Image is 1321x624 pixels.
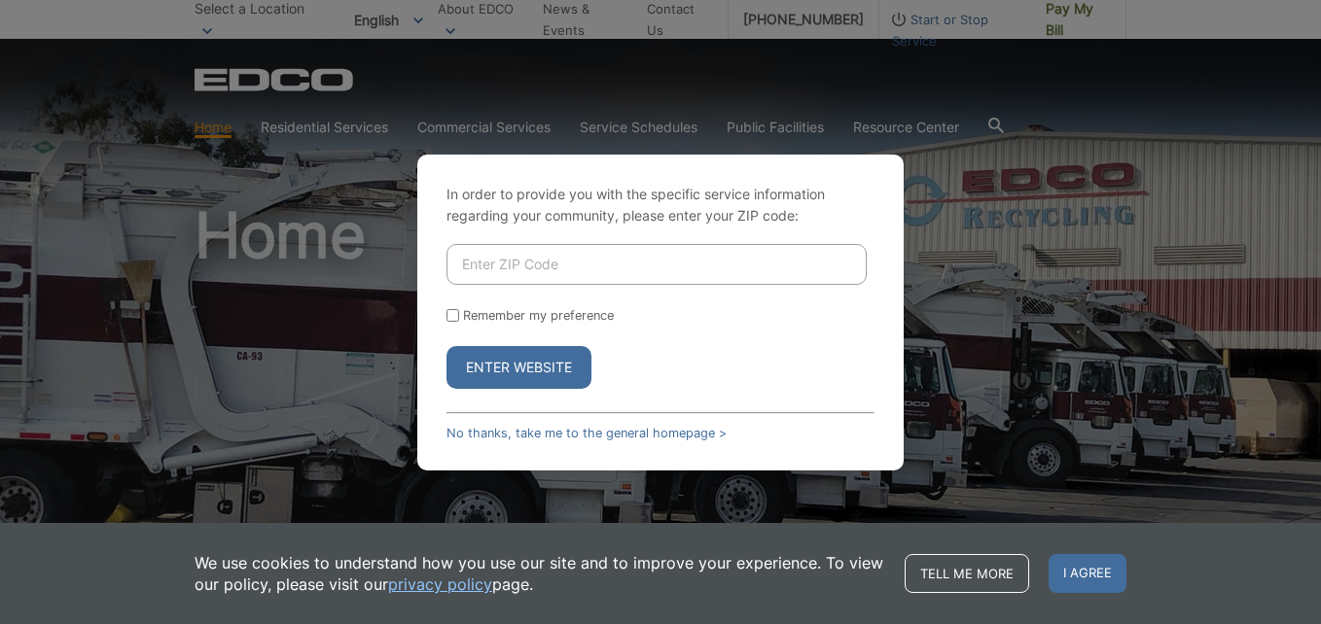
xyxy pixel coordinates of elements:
a: No thanks, take me to the general homepage > [446,426,727,440]
p: We use cookies to understand how you use our site and to improve your experience. To view our pol... [195,552,885,595]
a: privacy policy [388,573,492,595]
a: Tell me more [905,554,1029,593]
label: Remember my preference [463,308,614,323]
input: Enter ZIP Code [446,244,867,285]
button: Enter Website [446,346,591,389]
span: I agree [1049,554,1126,593]
p: In order to provide you with the specific service information regarding your community, please en... [446,184,875,226]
